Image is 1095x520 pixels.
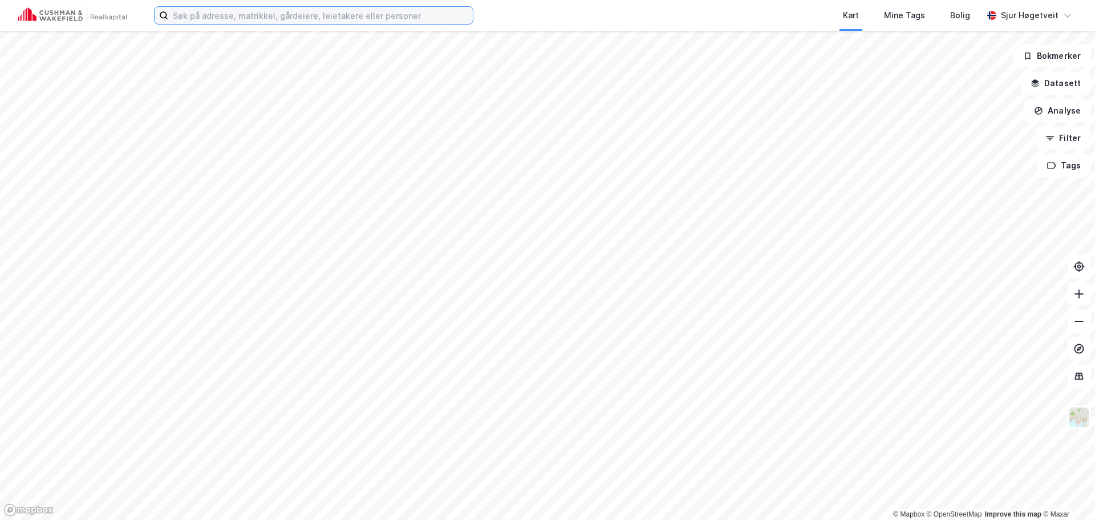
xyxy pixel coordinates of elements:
div: Sjur Høgetveit [1001,9,1058,22]
input: Søk på adresse, matrikkel, gårdeiere, leietakere eller personer [168,7,473,24]
iframe: Chat Widget [1038,465,1095,520]
div: Kontrollprogram for chat [1038,465,1095,520]
div: Bolig [950,9,970,22]
div: Kart [843,9,859,22]
img: cushman-wakefield-realkapital-logo.202ea83816669bd177139c58696a8fa1.svg [18,7,127,23]
div: Mine Tags [884,9,925,22]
